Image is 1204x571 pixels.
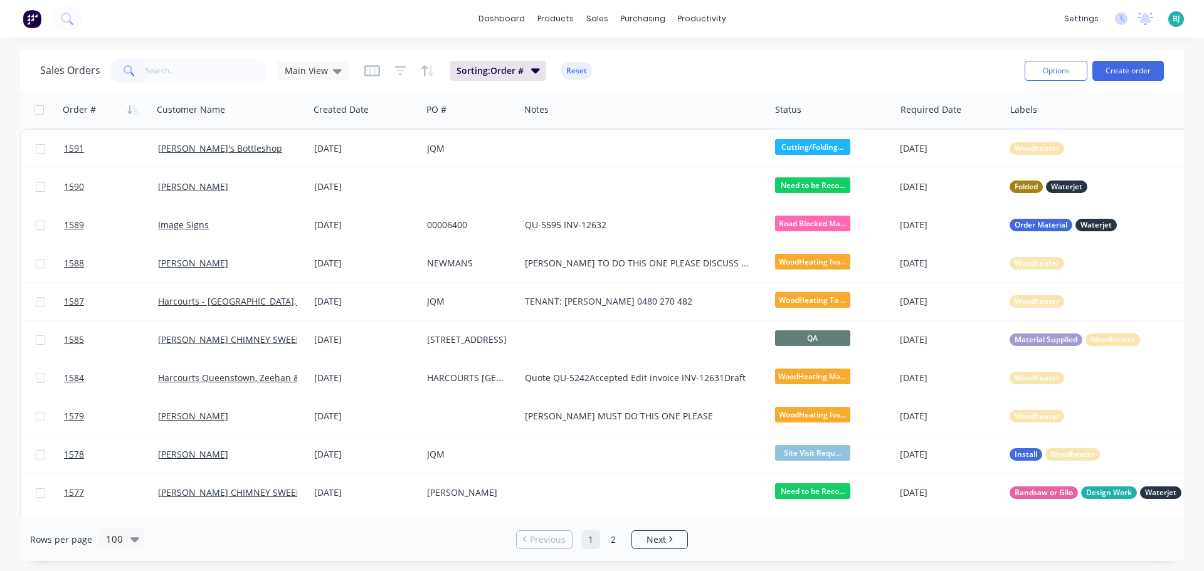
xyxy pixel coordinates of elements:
[157,103,225,116] div: Customer Name
[900,448,1000,461] div: [DATE]
[1090,333,1135,346] span: Woodheater
[900,219,1000,231] div: [DATE]
[1086,486,1132,499] span: Design Work
[285,64,328,77] span: Main View
[1010,448,1100,461] button: InstallWoodheater
[158,486,306,498] a: [PERSON_NAME] CHIMNEY SWEEPS
[158,142,282,154] a: [PERSON_NAME]'s Bottleshop
[1050,448,1095,461] span: Woodheater
[1010,257,1064,270] button: Woodheater
[314,410,417,422] div: [DATE]
[427,333,510,346] div: [STREET_ADDRESS]
[64,410,84,422] span: 1579
[457,65,524,77] span: Sorting: Order #
[1015,372,1059,384] span: Woodheater
[1015,295,1059,308] span: Woodheater
[775,177,850,193] span: Need to be Reco...
[525,257,753,270] div: [PERSON_NAME] TO DO THIS ONE PLEASE DISCUSS WITH [PERSON_NAME]
[64,397,158,435] a: 1579
[450,61,546,81] button: Sorting:Order #
[1015,333,1077,346] span: Material Supplied
[511,530,693,549] ul: Pagination
[158,181,228,192] a: [PERSON_NAME]
[314,333,417,346] div: [DATE]
[1173,13,1180,24] span: BJ
[314,103,369,116] div: Created Date
[30,533,92,546] span: Rows per page
[427,486,510,499] div: [PERSON_NAME]
[64,295,84,308] span: 1587
[472,9,531,28] a: dashboard
[517,533,572,546] a: Previous page
[427,257,510,270] div: NEWMANS
[64,359,158,397] a: 1584
[775,330,850,346] span: QA
[1015,257,1059,270] span: Woodheater
[1010,410,1064,422] button: Woodheater
[525,295,753,308] div: TENANT: [PERSON_NAME] 0480 270 482
[525,410,753,422] div: [PERSON_NAME] MUST DO THIS ONE PLEASE
[64,448,84,461] span: 1578
[775,216,850,231] span: Road Blocked Ma...
[672,9,732,28] div: productivity
[64,181,84,193] span: 1590
[581,530,600,549] a: Page 1 is your current page
[775,139,850,155] span: Cutting/Folding...
[615,9,672,28] div: purchasing
[158,372,372,384] a: Harcourts Queenstown, Zeehan & [PERSON_NAME]
[145,58,268,83] input: Search...
[775,483,850,499] span: Need to be Reco...
[900,372,1000,384] div: [DATE]
[632,533,687,546] a: Next page
[64,206,158,244] a: 1589
[561,62,592,80] button: Reset
[1010,295,1064,308] button: Woodheater
[427,448,510,461] div: JQM
[64,130,158,167] a: 1591
[775,445,850,461] span: Site Visit Requ...
[900,142,1000,155] div: [DATE]
[64,474,158,511] a: 1577
[158,257,228,269] a: [PERSON_NAME]
[427,372,510,384] div: HARCOURTS [GEOGRAPHIC_DATA]
[314,486,417,499] div: [DATE]
[1058,9,1105,28] div: settings
[64,283,158,320] a: 1587
[580,9,615,28] div: sales
[900,257,1000,270] div: [DATE]
[775,103,801,116] div: Status
[1010,181,1087,193] button: FoldedWaterjet
[158,410,228,422] a: [PERSON_NAME]
[1051,181,1082,193] span: Waterjet
[314,181,417,193] div: [DATE]
[314,257,417,270] div: [DATE]
[1010,219,1117,231] button: Order MaterialWaterjet
[64,244,158,282] a: 1588
[314,142,417,155] div: [DATE]
[900,410,1000,422] div: [DATE]
[158,448,228,460] a: [PERSON_NAME]
[775,292,850,308] span: WoodHeating To ...
[1092,61,1164,81] button: Create order
[1015,486,1073,499] span: Bandsaw or Gilo
[1015,219,1067,231] span: Order Material
[427,295,510,308] div: JQM
[158,333,306,345] a: [PERSON_NAME] CHIMNEY SWEEPS
[64,333,84,346] span: 1585
[900,486,1000,499] div: [DATE]
[1010,103,1037,116] div: Labels
[1010,486,1181,499] button: Bandsaw or GiloDesign WorkWaterjet
[900,333,1000,346] div: [DATE]
[647,533,666,546] span: Next
[158,219,209,231] a: Image Signs
[1015,410,1059,422] span: Woodheater
[524,103,549,116] div: Notes
[64,219,84,231] span: 1589
[525,219,753,231] div: QU-5595 INV-12632
[530,533,566,546] span: Previous
[64,436,158,473] a: 1578
[314,448,417,461] div: [DATE]
[775,369,850,384] span: WoodHeating Mar...
[427,219,510,231] div: 00006400
[1015,142,1059,155] span: Woodheater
